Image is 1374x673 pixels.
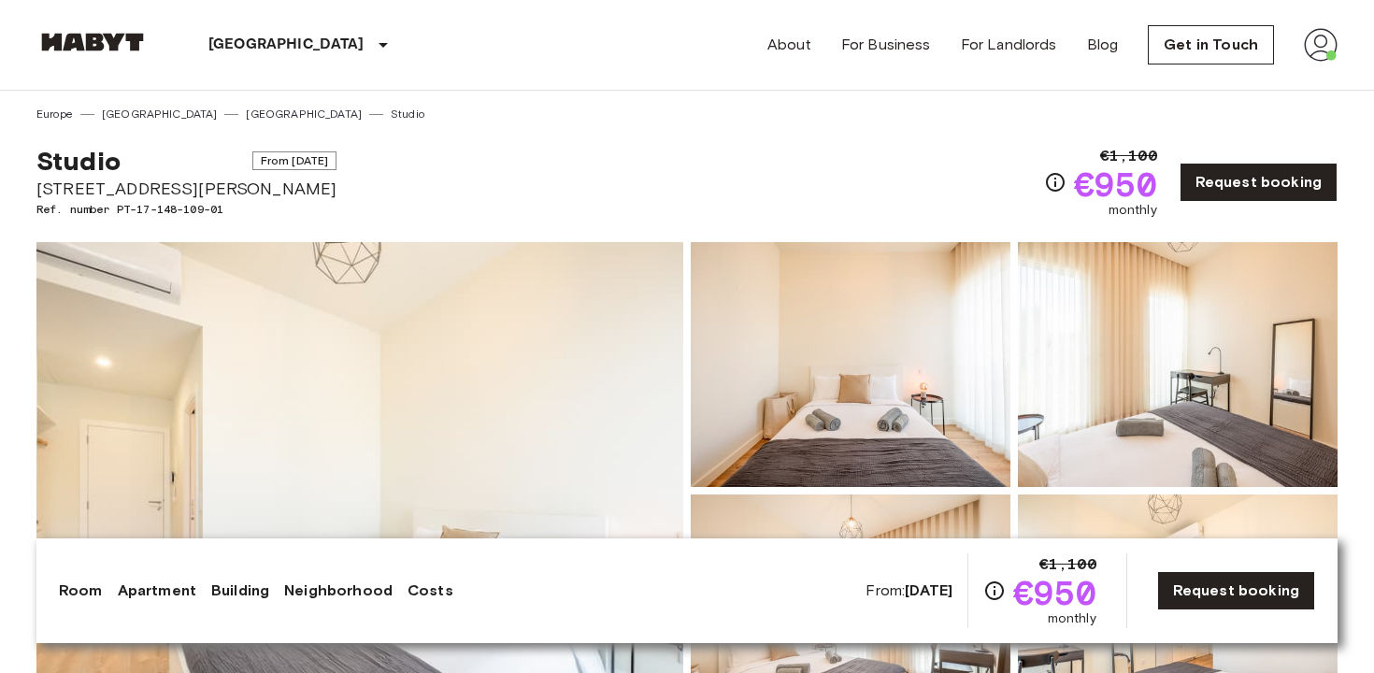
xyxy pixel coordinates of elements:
[1109,201,1157,220] span: monthly
[36,201,336,218] span: Ref. number PT-17-148-109-01
[246,106,362,122] a: [GEOGRAPHIC_DATA]
[36,106,73,122] a: Europe
[767,34,811,56] a: About
[1157,571,1315,610] a: Request booking
[691,242,1010,487] img: Picture of unit PT-17-148-109-01
[1100,145,1157,167] span: €1,100
[36,33,149,51] img: Habyt
[983,580,1006,602] svg: Check cost overview for full price breakdown. Please note that discounts apply to new joiners onl...
[1048,609,1096,628] span: monthly
[284,580,393,602] a: Neighborhood
[1074,167,1157,201] span: €950
[1039,553,1096,576] span: €1,100
[391,106,424,122] a: Studio
[59,580,103,602] a: Room
[211,580,269,602] a: Building
[36,177,336,201] span: [STREET_ADDRESS][PERSON_NAME]
[905,581,952,599] b: [DATE]
[1087,34,1119,56] a: Blog
[102,106,218,122] a: [GEOGRAPHIC_DATA]
[1180,163,1338,202] a: Request booking
[1044,171,1066,193] svg: Check cost overview for full price breakdown. Please note that discounts apply to new joiners onl...
[252,151,337,170] span: From [DATE]
[866,580,952,601] span: From:
[841,34,931,56] a: For Business
[1018,242,1338,487] img: Picture of unit PT-17-148-109-01
[1013,576,1096,609] span: €950
[1304,28,1338,62] img: avatar
[961,34,1057,56] a: For Landlords
[118,580,196,602] a: Apartment
[208,34,365,56] p: [GEOGRAPHIC_DATA]
[1148,25,1274,64] a: Get in Touch
[408,580,453,602] a: Costs
[36,145,121,177] span: Studio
